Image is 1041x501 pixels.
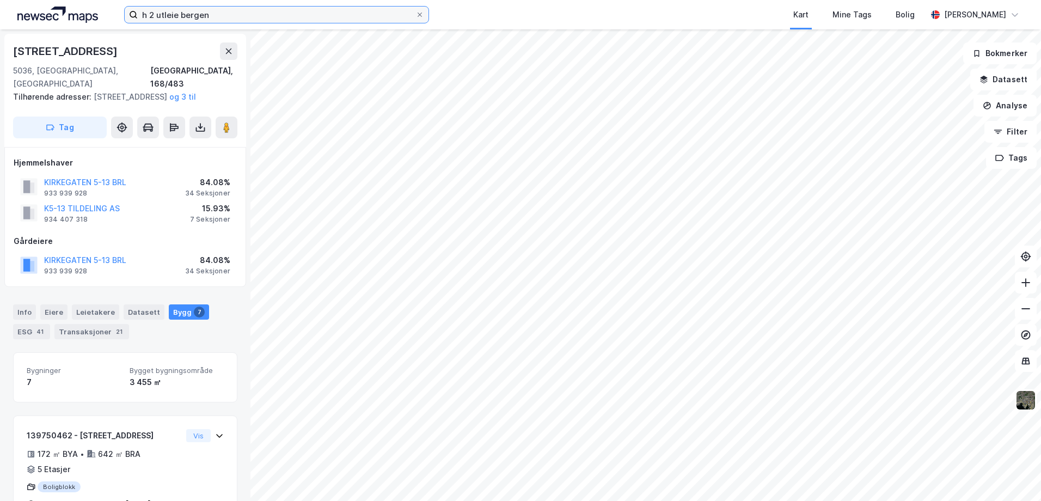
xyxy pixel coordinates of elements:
div: 642 ㎡ BRA [98,448,140,461]
div: 84.08% [185,176,230,189]
button: Filter [984,121,1037,143]
div: 7 [194,307,205,317]
div: Transaksjoner [54,324,129,339]
div: 21 [114,326,125,337]
div: 84.08% [185,254,230,267]
div: Kontrollprogram for chat [987,449,1041,501]
span: Bygget bygningsområde [130,366,224,375]
div: 3 455 ㎡ [130,376,224,389]
button: Datasett [970,69,1037,90]
div: [GEOGRAPHIC_DATA], 168/483 [150,64,237,90]
div: Hjemmelshaver [14,156,237,169]
div: 15.93% [190,202,230,215]
div: Eiere [40,304,68,320]
div: 172 ㎡ BYA [38,448,78,461]
input: Søk på adresse, matrikkel, gårdeiere, leietakere eller personer [138,7,415,23]
div: Bolig [896,8,915,21]
div: 7 [27,376,121,389]
div: [STREET_ADDRESS] [13,90,229,103]
button: Tag [13,117,107,138]
div: 5 Etasjer [38,463,70,476]
span: Bygninger [27,366,121,375]
div: 41 [34,326,46,337]
div: Mine Tags [832,8,872,21]
img: 9k= [1015,390,1036,411]
div: 7 Seksjoner [190,215,230,224]
div: 34 Seksjoner [185,189,230,198]
div: Bygg [169,304,209,320]
div: 933 939 928 [44,267,87,276]
span: Tilhørende adresser: [13,92,94,101]
div: 139750462 - [STREET_ADDRESS] [27,429,182,442]
div: [PERSON_NAME] [944,8,1006,21]
div: [STREET_ADDRESS] [13,42,120,60]
div: Datasett [124,304,164,320]
div: Gårdeiere [14,235,237,248]
iframe: Chat Widget [987,449,1041,501]
img: logo.a4113a55bc3d86da70a041830d287a7e.svg [17,7,98,23]
div: Leietakere [72,304,119,320]
div: 933 939 928 [44,189,87,198]
div: 34 Seksjoner [185,267,230,276]
button: Vis [186,429,211,442]
div: • [80,450,84,459]
div: Kart [793,8,809,21]
button: Tags [986,147,1037,169]
div: ESG [13,324,50,339]
div: 934 407 318 [44,215,88,224]
button: Bokmerker [963,42,1037,64]
div: 5036, [GEOGRAPHIC_DATA], [GEOGRAPHIC_DATA] [13,64,150,90]
button: Analyse [973,95,1037,117]
div: Info [13,304,36,320]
